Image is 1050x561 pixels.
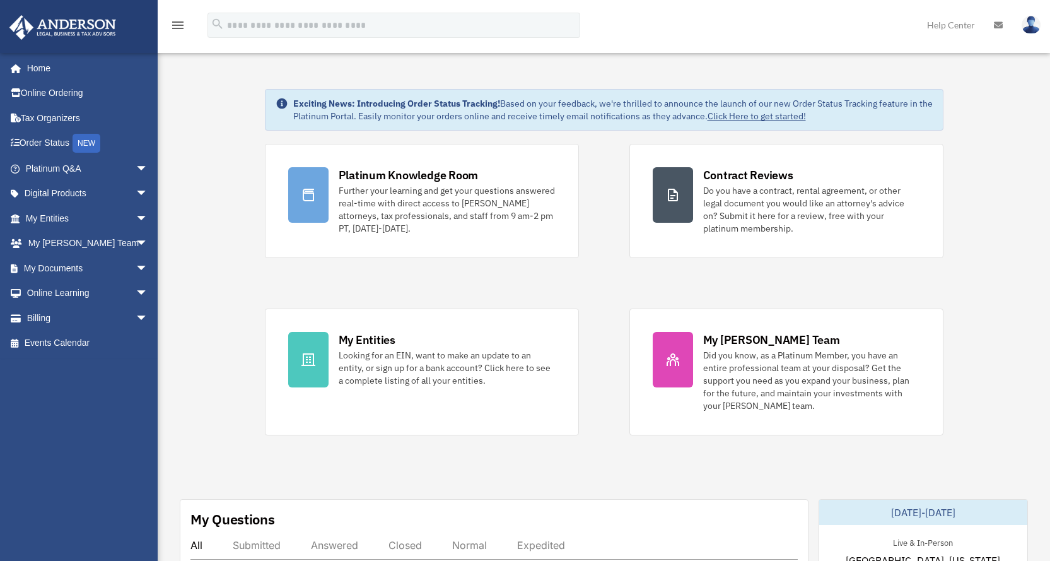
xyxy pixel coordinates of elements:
div: Closed [388,539,422,552]
div: Do you have a contract, rental agreement, or other legal document you would like an attorney's ad... [703,184,920,235]
img: User Pic [1022,16,1041,34]
a: Online Ordering [9,81,167,106]
strong: Exciting News: Introducing Order Status Tracking! [293,98,500,109]
span: arrow_drop_down [136,305,161,331]
i: search [211,17,225,31]
span: arrow_drop_down [136,206,161,232]
a: My Entitiesarrow_drop_down [9,206,167,231]
a: My Entities Looking for an EIN, want to make an update to an entity, or sign up for a bank accoun... [265,309,579,435]
div: Live & In-Person [883,535,963,548]
a: Home [9,56,161,81]
div: My [PERSON_NAME] Team [703,332,840,348]
a: My Documentsarrow_drop_down [9,256,167,281]
div: NEW [73,134,100,153]
div: [DATE]-[DATE] [819,500,1027,525]
i: menu [170,18,185,33]
div: Normal [452,539,487,552]
div: My Questions [190,510,275,529]
span: arrow_drop_down [136,181,161,207]
a: Digital Productsarrow_drop_down [9,181,167,206]
div: Expedited [517,539,565,552]
div: Answered [311,539,358,552]
a: Platinum Q&Aarrow_drop_down [9,156,167,181]
div: Based on your feedback, we're thrilled to announce the launch of our new Order Status Tracking fe... [293,97,933,122]
div: Platinum Knowledge Room [339,167,479,183]
a: Order StatusNEW [9,131,167,156]
a: My [PERSON_NAME] Team Did you know, as a Platinum Member, you have an entire professional team at... [629,309,943,435]
a: My [PERSON_NAME] Teamarrow_drop_down [9,231,167,256]
span: arrow_drop_down [136,281,161,307]
div: All [190,539,202,552]
a: Online Learningarrow_drop_down [9,281,167,306]
img: Anderson Advisors Platinum Portal [6,15,120,40]
div: My Entities [339,332,395,348]
a: Tax Organizers [9,105,167,131]
a: menu [170,22,185,33]
span: arrow_drop_down [136,231,161,257]
span: arrow_drop_down [136,156,161,182]
a: Billingarrow_drop_down [9,305,167,331]
a: Contract Reviews Do you have a contract, rental agreement, or other legal document you would like... [629,144,943,258]
div: Did you know, as a Platinum Member, you have an entire professional team at your disposal? Get th... [703,349,920,412]
div: Further your learning and get your questions answered real-time with direct access to [PERSON_NAM... [339,184,556,235]
a: Platinum Knowledge Room Further your learning and get your questions answered real-time with dire... [265,144,579,258]
div: Looking for an EIN, want to make an update to an entity, or sign up for a bank account? Click her... [339,349,556,387]
span: arrow_drop_down [136,256,161,281]
a: Events Calendar [9,331,167,356]
a: Click Here to get started! [708,110,806,122]
div: Contract Reviews [703,167,793,183]
div: Submitted [233,539,281,552]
